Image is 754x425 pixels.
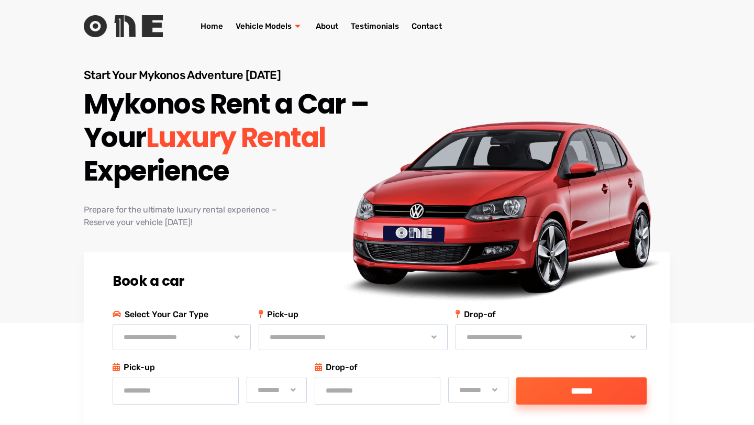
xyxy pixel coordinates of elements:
a: Contact [405,5,448,47]
h1: Mykonos Rent a Car – Your Experience [84,87,392,188]
p: Pick-up [113,361,307,374]
span: Luxury Rental [146,121,326,154]
img: One Rent a Car & Bike Banner Image [321,108,679,311]
a: About [309,5,345,47]
a: Home [194,5,229,47]
h2: Book a car [113,273,647,289]
img: Rent One Logo without Text [84,15,163,37]
a: Testimonials [345,5,405,47]
p: Start Your Mykonos Adventure [DATE] [84,68,392,82]
a: Vehicle Models [229,5,309,47]
p: Drop-of [315,361,509,374]
p: Prepare for the ultimate luxury rental experience – Reserve your vehicle [DATE]! [84,204,392,229]
p: Select Your Car Type [113,308,251,321]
